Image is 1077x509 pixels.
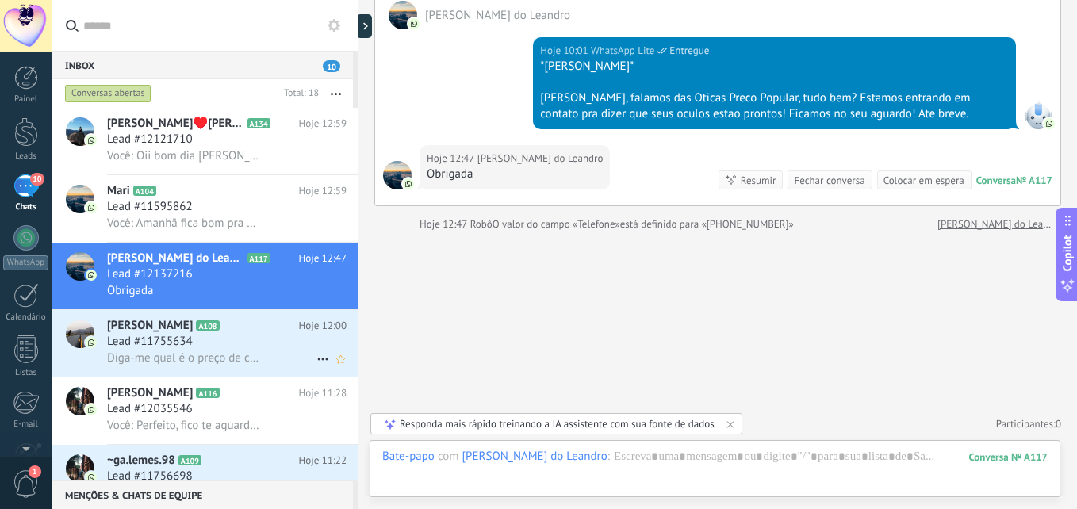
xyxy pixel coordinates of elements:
[383,161,412,189] span: Isabella do Leandro
[319,79,353,108] button: Mais
[299,453,347,469] span: Hoje 11:22
[969,450,1048,464] div: 117
[299,251,347,266] span: Hoje 12:47
[883,173,964,188] div: Colocar em espera
[462,449,607,463] div: Isabella do Leandro
[107,453,175,469] span: ~ga.lemes.98
[107,216,259,231] span: Você: Amanhã fica bom pra voce?
[540,59,1009,75] div: *[PERSON_NAME]*
[299,385,347,401] span: Hoje 11:28
[52,175,358,242] a: avatariconMariA104Hoje 12:59Lead #11595862Você: Amanhã fica bom pra voce?
[107,283,154,298] span: Obrigada
[3,202,49,212] div: Chats
[52,480,353,509] div: Menções & Chats de equipe
[196,320,219,331] span: A108
[794,173,864,188] div: Fechar conversa
[470,217,493,231] span: Robô
[107,401,193,417] span: Lead #12035546
[425,8,570,23] span: Isabella do Leandro
[3,419,49,430] div: E-mail
[65,84,151,103] div: Conversas abertas
[299,318,347,334] span: Hoje 12:00
[107,132,193,147] span: Lead #12121710
[196,388,219,398] span: A116
[86,472,97,483] img: icon
[420,216,470,232] div: Hoje 12:47
[3,255,48,270] div: WhatsApp
[107,266,193,282] span: Lead #12137216
[107,318,193,334] span: [PERSON_NAME]
[493,216,620,232] span: O valor do campo «Telefone»
[299,183,347,199] span: Hoje 12:59
[996,417,1061,431] a: Participantes:0
[133,186,156,196] span: A104
[427,151,477,166] div: Hoje 12:47
[107,385,193,401] span: [PERSON_NAME]
[323,60,340,72] span: 10
[591,43,654,59] span: WhatsApp Lite
[403,178,414,189] img: com.amocrm.amocrmwa.svg
[400,417,715,431] div: Responda mais rápido treinando a IA assistente com sua fonte de dados
[107,199,193,215] span: Lead #11595862
[976,174,1016,187] div: Conversa
[52,108,358,174] a: avataricon[PERSON_NAME]♥️[PERSON_NAME]A134Hoje 12:59Lead #12121710Você: Oii bom dia [PERSON_NAME]...
[278,86,319,101] div: Total: 18
[107,183,130,199] span: Mari
[86,270,97,281] img: icon
[1024,101,1052,129] span: WhatsApp Lite
[389,1,417,29] span: Isabella do Leandro
[540,43,591,59] div: Hoje 10:01
[107,418,259,433] span: Você: Perfeito, fico te aguardando amanha as 10:00 Mayla. Um ótimo dia e bom trabalho🙏
[86,202,97,213] img: icon
[86,337,97,348] img: icon
[107,350,259,365] span: Diga-me qual é o preço de cada um?
[3,312,49,323] div: Calendário
[356,14,372,38] div: Mostrar
[86,404,97,415] img: icon
[52,51,353,79] div: Inbox
[29,465,41,478] span: 1
[1016,174,1052,187] div: № A117
[107,469,193,484] span: Lead #11756698
[247,118,270,128] span: A134
[107,334,193,350] span: Lead #11755634
[247,253,270,263] span: A117
[937,216,1052,232] a: [PERSON_NAME] do Leandro
[408,18,420,29] img: com.amocrm.amocrmwa.svg
[52,377,358,444] a: avataricon[PERSON_NAME]A116Hoje 11:28Lead #12035546Você: Perfeito, fico te aguardando amanha as 1...
[52,243,358,309] a: avataricon[PERSON_NAME] do LeandroA117Hoje 12:47Lead #12137216Obrigada
[540,90,1009,122] div: [PERSON_NAME], falamos das Oticas Preco Popular, tudo bem? Estamos entrando em contato pra dizer ...
[669,43,709,59] span: Entregue
[178,455,201,465] span: A109
[107,116,244,132] span: [PERSON_NAME]♥️[PERSON_NAME]
[3,368,49,378] div: Listas
[107,148,259,163] span: Você: Oii bom dia [PERSON_NAME] ate as 13:00
[1056,417,1061,431] span: 0
[427,166,603,182] div: Obrigada
[607,449,610,465] span: :
[52,310,358,377] a: avataricon[PERSON_NAME]A108Hoje 12:00Lead #11755634Diga-me qual é o preço de cada um?
[3,151,49,162] div: Leads
[438,449,459,465] span: com
[741,173,776,188] div: Resumir
[30,173,44,186] span: 10
[1060,235,1075,272] span: Copilot
[86,135,97,146] img: icon
[477,151,604,166] span: Isabella do Leandro
[299,116,347,132] span: Hoje 12:59
[107,251,244,266] span: [PERSON_NAME] do Leandro
[1044,118,1055,129] img: com.amocrm.amocrmwa.svg
[3,94,49,105] div: Painel
[620,216,794,232] span: está definido para «[PHONE_NUMBER]»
